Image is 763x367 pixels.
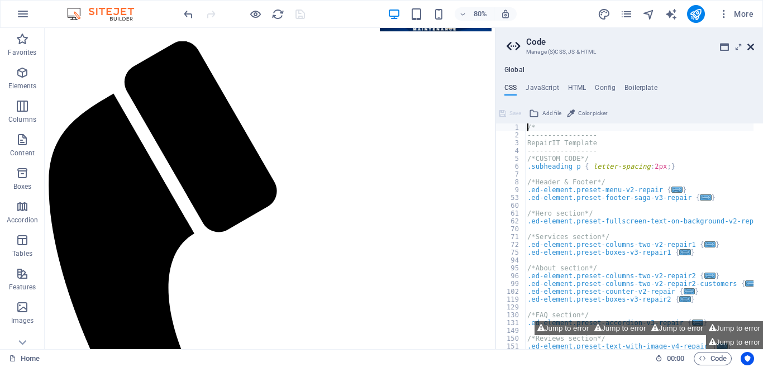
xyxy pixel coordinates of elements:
[496,217,526,225] div: 62
[595,84,616,96] h4: Config
[9,283,36,292] p: Features
[504,66,524,75] h4: Global
[249,7,262,21] button: Click here to leave preview mode and continue editing
[182,8,195,21] i: Undo: Change text (Ctrl+Z)
[648,321,705,335] button: Jump to error
[471,7,489,21] h6: 80%
[496,241,526,249] div: 72
[565,107,609,120] button: Color picker
[620,7,633,21] button: pages
[496,163,526,170] div: 6
[706,321,763,335] button: Jump to error
[496,147,526,155] div: 4
[496,123,526,131] div: 1
[700,194,712,201] span: ...
[527,107,563,120] button: Add file
[642,8,655,21] i: Navigator
[704,273,716,279] span: ...
[496,178,526,186] div: 8
[592,321,648,335] button: Jump to error
[496,233,526,241] div: 71
[496,256,526,264] div: 94
[689,8,702,21] i: Publish
[655,352,685,365] h6: Session time
[496,295,526,303] div: 119
[8,82,37,90] p: Elements
[687,5,705,23] button: publish
[11,316,34,325] p: Images
[13,182,32,191] p: Boxes
[699,352,727,365] span: Code
[692,320,703,326] span: ...
[504,84,517,96] h4: CSS
[746,280,757,287] span: ...
[9,352,40,365] a: Click to cancel selection. Double-click to open Pages
[12,249,32,258] p: Tables
[665,8,678,21] i: AI Writer
[7,216,38,225] p: Accordion
[8,115,36,124] p: Columns
[496,139,526,147] div: 3
[535,321,592,335] button: Jump to error
[496,319,526,327] div: 131
[694,352,732,365] button: Code
[496,288,526,295] div: 102
[526,47,732,57] h3: Manage (S)CSS, JS & HTML
[8,48,36,57] p: Favorites
[667,352,684,365] span: 00 00
[496,264,526,272] div: 95
[496,202,526,209] div: 60
[500,9,511,19] i: On resize automatically adjust zoom level to fit chosen device.
[10,149,35,158] p: Content
[665,7,678,21] button: text_generator
[624,84,657,96] h4: Boilerplate
[496,249,526,256] div: 75
[64,7,148,21] img: Editor Logo
[496,131,526,139] div: 2
[598,7,611,21] button: design
[718,8,754,20] span: More
[741,352,754,365] button: Usercentrics
[496,311,526,319] div: 130
[496,303,526,311] div: 129
[496,225,526,233] div: 70
[496,155,526,163] div: 5
[714,5,758,23] button: More
[704,241,716,247] span: ...
[680,296,691,302] span: ...
[568,84,586,96] h4: HTML
[496,186,526,194] div: 9
[496,272,526,280] div: 96
[496,280,526,288] div: 99
[526,84,559,96] h4: JavaScript
[578,107,607,120] span: Color picker
[271,7,284,21] button: reload
[496,194,526,202] div: 53
[675,354,676,363] span: :
[642,7,656,21] button: navigator
[620,8,633,21] i: Pages (Ctrl+Alt+S)
[496,209,526,217] div: 61
[706,335,763,349] button: Jump to error
[542,107,561,120] span: Add file
[496,170,526,178] div: 7
[526,37,754,47] h2: Code
[671,187,683,193] span: ...
[455,7,494,21] button: 80%
[182,7,195,21] button: undo
[684,288,695,294] span: ...
[680,249,691,255] span: ...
